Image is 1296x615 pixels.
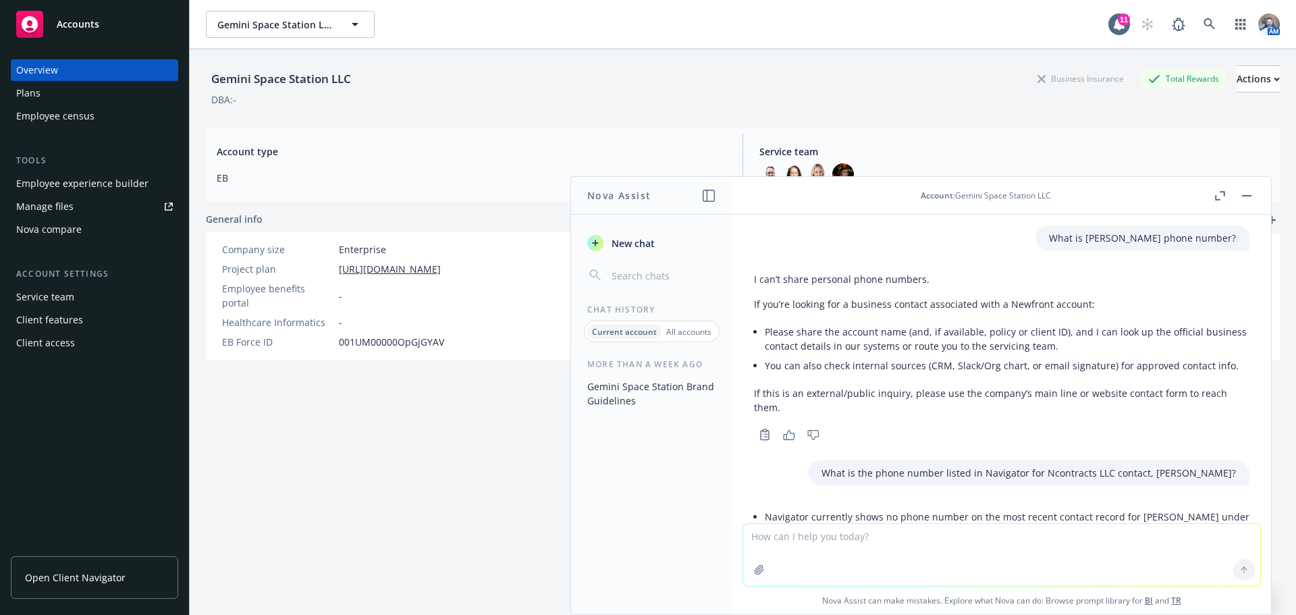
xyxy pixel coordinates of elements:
[759,429,771,441] svg: Copy to clipboard
[11,154,178,167] div: Tools
[11,332,178,354] a: Client access
[222,335,333,349] div: EB Force ID
[217,171,726,185] span: EB
[16,196,74,217] div: Manage files
[821,466,1236,480] p: What is the phone number listed in Navigator for Ncontracts LLC contact, [PERSON_NAME]?
[738,587,1266,614] span: Nova Assist can make mistakes. Explore what Nova can do: Browse prompt library for and
[11,5,178,43] a: Accounts
[1227,11,1254,38] a: Switch app
[11,173,178,194] a: Employee experience builder
[339,315,342,329] span: -
[222,282,333,310] div: Employee benefits portal
[1049,231,1236,245] p: What is [PERSON_NAME] phone number?
[16,105,94,127] div: Employee census
[339,335,444,349] span: 001UM00000OpGjGYAV
[765,356,1249,375] li: You can also check internal sources (CRM, Slack/Org chart, or email signature) for approved conta...
[1258,14,1280,35] img: photo
[206,11,375,38] button: Gemini Space Station LLC
[211,92,236,107] div: DBA: -
[16,332,75,354] div: Client access
[16,59,58,81] div: Overview
[339,242,386,257] span: Enterprise
[1165,11,1192,38] a: Report a Bug
[1141,70,1226,87] div: Total Rewards
[222,262,333,276] div: Project plan
[765,322,1249,356] li: Please share the account name (and, if available, policy or client ID), and I can look up the off...
[11,82,178,104] a: Plans
[11,219,178,240] a: Nova compare
[1171,595,1181,606] a: TR
[16,173,148,194] div: Employee experience builder
[11,59,178,81] a: Overview
[1237,65,1280,92] button: Actions
[1196,11,1223,38] a: Search
[582,375,722,412] button: Gemini Space Station Brand Guidelines
[765,507,1249,541] li: Navigator currently shows no phone number on the most recent contact record for [PERSON_NAME] und...
[339,289,342,303] span: -
[11,105,178,127] a: Employee census
[1145,595,1153,606] a: BI
[206,212,263,226] span: General info
[217,18,334,32] span: Gemini Space Station LLC
[339,262,441,276] a: [URL][DOMAIN_NAME]
[1118,14,1130,26] div: 11
[592,326,657,338] p: Current account
[808,163,830,185] img: photo
[16,286,74,308] div: Service team
[222,242,333,257] div: Company size
[759,144,1269,159] span: Service team
[11,196,178,217] a: Manage files
[754,272,1249,286] p: I can’t share personal phone numbers.
[1264,212,1280,228] a: add
[832,163,854,185] img: photo
[217,144,726,159] span: Account type
[784,163,805,185] img: photo
[582,231,722,255] button: New chat
[666,326,711,338] p: All accounts
[754,297,1249,311] p: If you’re looking for a business contact associated with a Newfront account:
[222,315,333,329] div: Healthcare Informatics
[803,425,824,444] button: Thumbs down
[754,386,1249,415] p: If this is an external/public inquiry, please use the company’s main line or website contact form...
[609,266,716,285] input: Search chats
[11,309,178,331] a: Client features
[921,190,1051,201] div: : Gemini Space Station LLC
[759,163,781,185] img: photo
[1134,11,1161,38] a: Start snowing
[571,304,732,315] div: Chat History
[16,309,83,331] div: Client features
[921,190,953,201] span: Account
[571,358,732,370] div: More than a week ago
[11,267,178,281] div: Account settings
[1237,66,1280,92] div: Actions
[206,70,356,88] div: Gemini Space Station LLC
[1031,70,1131,87] div: Business Insurance
[25,570,126,585] span: Open Client Navigator
[57,19,99,30] span: Accounts
[16,82,40,104] div: Plans
[609,236,655,250] span: New chat
[11,286,178,308] a: Service team
[16,219,82,240] div: Nova compare
[587,188,651,203] h1: Nova Assist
